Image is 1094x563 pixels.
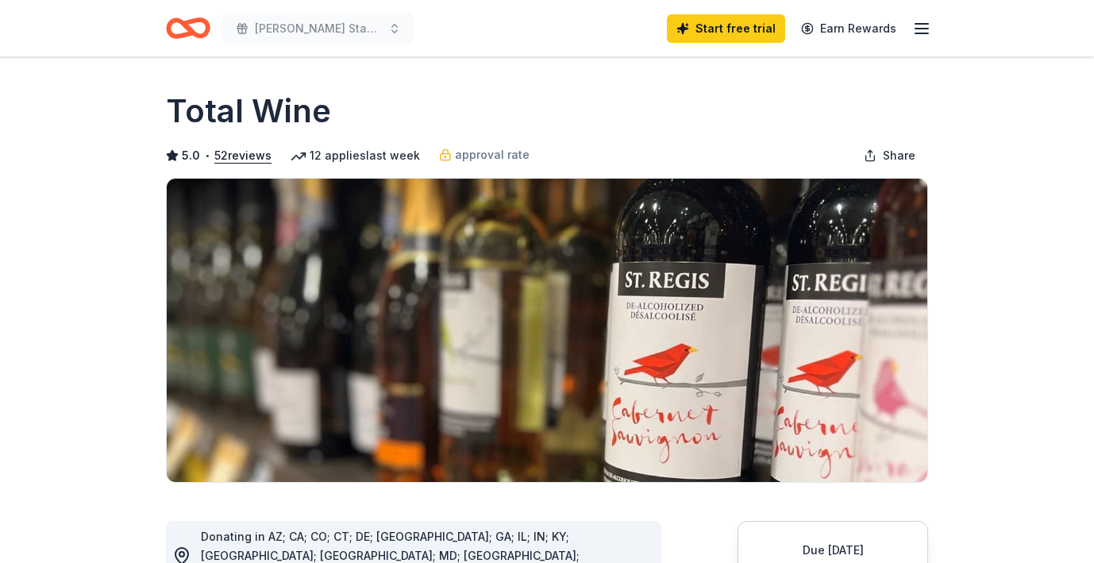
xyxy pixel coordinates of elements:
[255,19,382,38] span: [PERSON_NAME] Stampede and Fun Run
[167,179,927,482] img: Image for Total Wine
[851,140,928,172] button: Share
[757,541,908,560] div: Due [DATE]
[883,146,915,165] span: Share
[166,89,331,133] h1: Total Wine
[205,149,210,162] span: •
[667,14,785,43] a: Start free trial
[182,146,200,165] span: 5.0
[792,14,906,43] a: Earn Rewards
[291,146,420,165] div: 12 applies last week
[166,10,210,47] a: Home
[439,145,530,164] a: approval rate
[223,13,414,44] button: [PERSON_NAME] Stampede and Fun Run
[214,146,272,165] button: 52reviews
[455,145,530,164] span: approval rate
